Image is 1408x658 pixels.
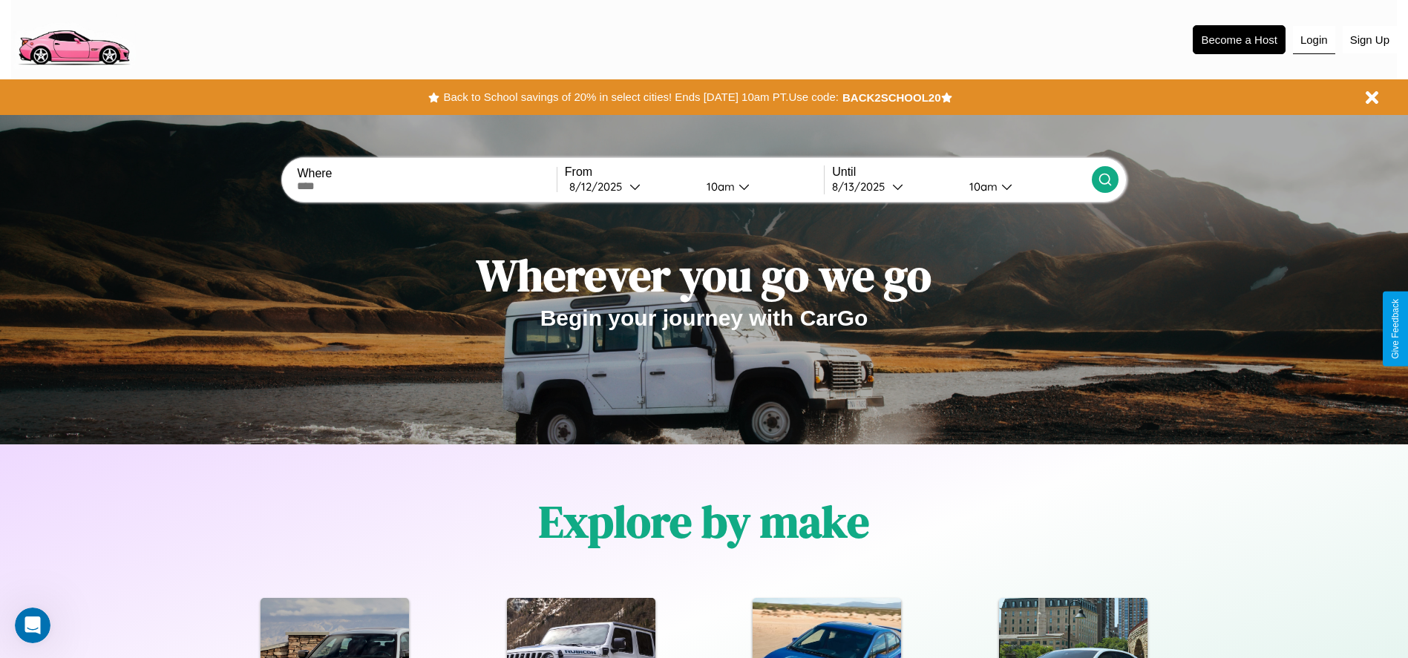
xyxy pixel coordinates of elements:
button: 10am [957,179,1092,194]
div: 8 / 13 / 2025 [832,180,892,194]
h1: Explore by make [539,491,869,552]
button: Become a Host [1193,25,1286,54]
button: Login [1293,26,1335,54]
div: Give Feedback [1390,299,1401,359]
div: 10am [699,180,739,194]
button: Sign Up [1343,26,1397,53]
label: From [565,165,824,179]
div: 10am [962,180,1001,194]
img: logo [11,7,136,69]
button: Back to School savings of 20% in select cities! Ends [DATE] 10am PT.Use code: [439,87,842,108]
button: 10am [695,179,825,194]
label: Until [832,165,1091,179]
button: 8/12/2025 [565,179,695,194]
b: BACK2SCHOOL20 [842,91,941,104]
label: Where [297,167,556,180]
div: 8 / 12 / 2025 [569,180,629,194]
iframe: Intercom live chat [15,608,50,643]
